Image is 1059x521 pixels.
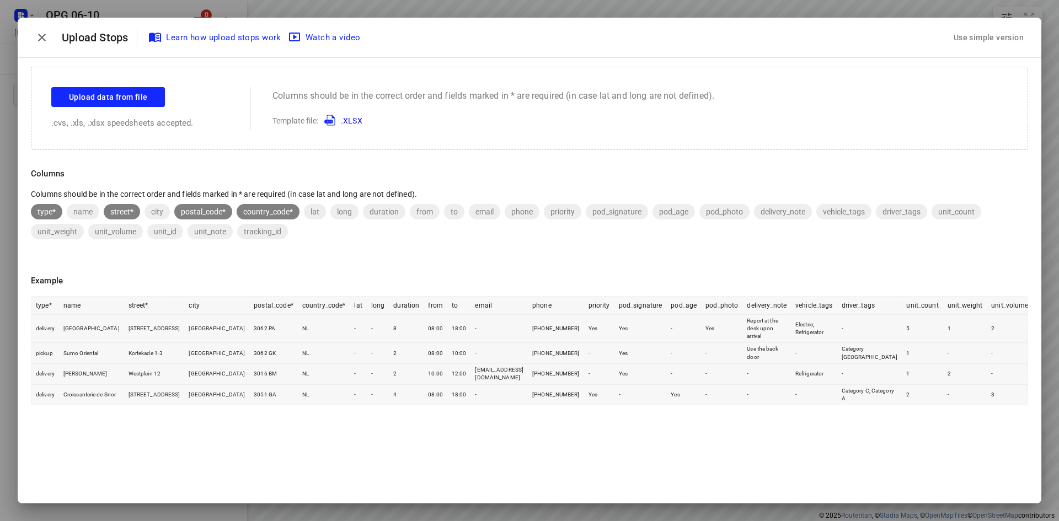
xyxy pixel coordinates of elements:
td: Yes [614,364,667,385]
td: [GEOGRAPHIC_DATA] [59,314,124,343]
th: phone [528,297,584,315]
div: Use simple version [951,29,1026,47]
td: - [701,384,742,405]
td: Yes [614,314,667,343]
td: 10:00 [447,343,471,364]
td: - [367,314,389,343]
td: 2 [389,343,424,364]
td: Category C; Category A [837,384,902,405]
th: street* [124,297,185,315]
a: Learn how upload stops work [146,28,286,47]
td: - [791,384,837,405]
td: 1 [943,314,987,343]
span: tracking_id [237,227,288,236]
td: 5 [902,314,943,343]
td: - [666,314,701,343]
td: - [943,384,987,405]
span: street* [104,207,140,216]
th: email [470,297,528,315]
td: 3016 BM [249,364,298,385]
th: duration [389,297,424,315]
td: 08:00 [424,384,447,405]
p: Columns [31,168,1028,180]
p: Template file: [272,114,714,127]
td: - [666,343,701,364]
th: pod_signature [614,297,667,315]
span: unit_volume [88,227,143,236]
td: [EMAIL_ADDRESS][DOMAIN_NAME] [470,364,528,385]
td: - [666,364,701,385]
td: - [837,314,902,343]
span: pod_photo [699,207,750,216]
th: country_code* [298,297,350,315]
td: 4 [389,384,424,405]
span: vehicle_tags [816,207,871,216]
td: 2 [389,364,424,385]
td: 12:00 [447,364,471,385]
td: Yes [666,384,701,405]
p: .cvs, .xls, .xlsx speedsheets accepted. [51,117,228,130]
td: 3051 GA [249,384,298,405]
td: 08:00 [424,343,447,364]
th: from [424,297,447,315]
span: country_code* [237,207,299,216]
td: - [470,343,528,364]
td: - [742,384,791,405]
th: unit_count [902,297,943,315]
td: Croissanterie de Snor [59,384,124,405]
td: - [367,364,389,385]
button: Use simple version [949,28,1028,48]
td: delivery [31,364,59,385]
span: unit_count [932,207,981,216]
td: Yes [584,314,614,343]
p: Example [31,275,1028,287]
th: city [184,297,249,315]
th: name [59,297,124,315]
th: pod_age [666,297,701,315]
td: 2 [987,314,1033,343]
button: Upload data from file [51,87,165,107]
td: 2 [902,384,943,405]
th: vehicle_tags [791,297,837,315]
td: 18:00 [447,384,471,405]
td: [GEOGRAPHIC_DATA] [184,364,249,385]
td: - [470,384,528,405]
span: city [145,207,170,216]
td: 3 [987,384,1033,405]
td: [GEOGRAPHIC_DATA] [184,343,249,364]
p: Columns should be in the correct order and fields marked in * are required (in case lat and long ... [31,189,1028,200]
td: - [701,364,742,385]
td: 2 [943,364,987,385]
td: - [614,384,667,405]
button: Watch a video [286,28,365,47]
td: [GEOGRAPHIC_DATA] [184,384,249,405]
span: type* [31,207,62,216]
th: priority [584,297,614,315]
td: - [350,343,366,364]
td: NL [298,314,350,343]
td: [PHONE_NUMBER] [528,343,584,364]
span: duration [363,207,405,216]
th: long [367,297,389,315]
td: pickup [31,343,59,364]
span: unit_note [188,227,233,236]
td: Electric; Refrigerator [791,314,837,343]
span: long [330,207,359,216]
td: 18:00 [447,314,471,343]
td: Yes [584,384,614,405]
td: - [791,343,837,364]
td: Use the back door [742,343,791,364]
span: name [67,207,99,216]
img: XLSX [324,114,338,127]
span: pod_signature [586,207,648,216]
span: Upload data from file [69,90,147,104]
td: - [701,343,742,364]
span: unit_weight [31,227,84,236]
td: - [584,343,614,364]
td: Refrigerator [791,364,837,385]
th: lat [350,297,366,315]
td: - [470,314,528,343]
th: pod_photo [701,297,742,315]
td: - [350,314,366,343]
th: unit_weight [943,297,987,315]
